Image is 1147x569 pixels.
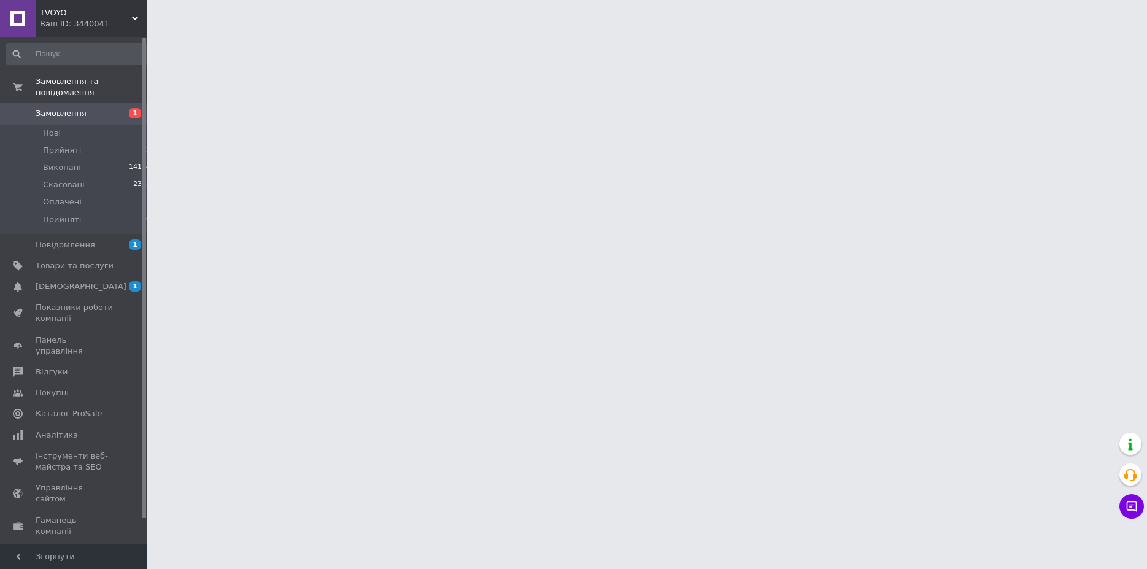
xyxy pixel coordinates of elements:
[36,387,69,398] span: Покупці
[36,335,114,357] span: Панель управління
[6,43,152,65] input: Пошук
[36,76,147,98] span: Замовлення та повідомлення
[36,430,78,441] span: Аналітика
[146,128,150,139] span: 1
[129,162,150,173] span: 14114
[43,128,61,139] span: Нові
[146,145,150,156] span: 2
[36,239,95,250] span: Повідомлення
[129,281,141,292] span: 1
[40,18,147,29] div: Ваш ID: 3440041
[146,214,150,225] span: 0
[146,196,150,207] span: 1
[40,7,132,18] span: TVOYO
[133,179,150,190] span: 2362
[43,145,81,156] span: Прийняті
[1119,494,1144,519] button: Чат з покупцем
[36,260,114,271] span: Товари та послуги
[43,162,81,173] span: Виконані
[36,108,87,119] span: Замовлення
[36,281,126,292] span: [DEMOGRAPHIC_DATA]
[36,515,114,537] span: Гаманець компанії
[43,179,85,190] span: Скасовані
[43,214,81,225] span: Прийняті
[129,239,141,250] span: 1
[43,196,82,207] span: Оплачені
[36,482,114,505] span: Управління сайтом
[36,302,114,324] span: Показники роботи компанії
[36,451,114,473] span: Інструменти веб-майстра та SEO
[36,408,102,419] span: Каталог ProSale
[129,108,141,118] span: 1
[36,366,68,377] span: Відгуки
